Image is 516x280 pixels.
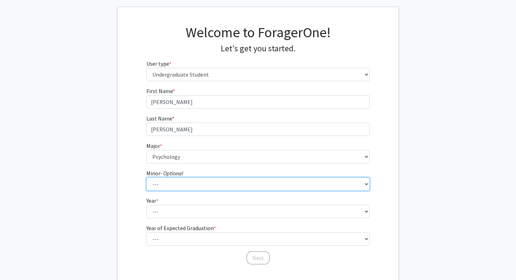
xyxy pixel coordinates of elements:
label: Minor [146,169,183,177]
label: Year of Expected Graduation [146,224,216,232]
label: User type [146,59,171,68]
label: Major [146,142,162,150]
h4: Let's get you started. [146,44,370,54]
span: Last Name [146,115,172,122]
iframe: Chat [5,248,30,275]
label: Year [146,196,158,205]
h1: Welcome to ForagerOne! [146,24,370,41]
i: - Optional [160,170,183,177]
span: First Name [146,87,173,95]
button: Next [246,251,270,265]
